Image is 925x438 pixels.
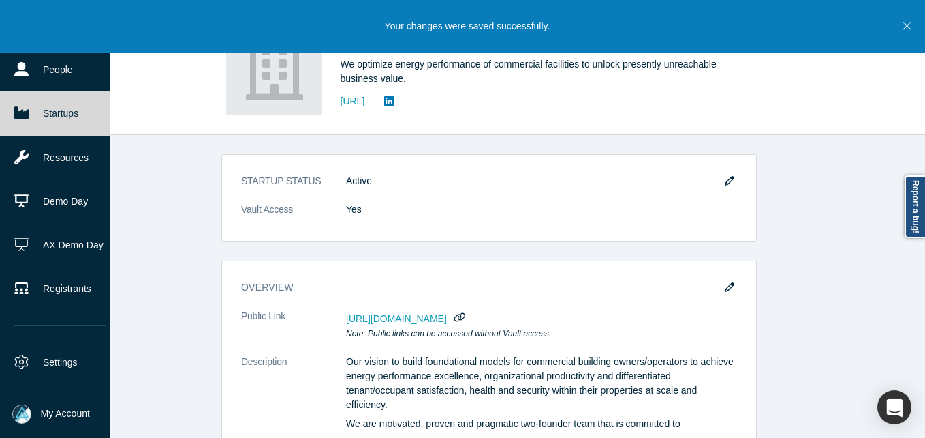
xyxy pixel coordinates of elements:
dd: Active [346,174,737,188]
dd: Yes [346,203,737,217]
span: Public Link [241,309,285,323]
p: Our vision to build foundational models for commercial building owners/operators to achieve energ... [346,355,737,412]
dt: Vault Access [241,203,346,231]
dt: STARTUP STATUS [241,174,346,203]
button: My Account [12,405,90,424]
em: Note: Public links can be accessed without Vault access. [346,329,551,338]
div: We optimize energy performance of commercial facilities to unlock presently unreachable business ... [341,57,722,86]
span: [URL][DOMAIN_NAME] [346,313,447,324]
a: [URL] [341,94,365,108]
h3: overview [241,280,718,295]
span: My Account [41,407,90,421]
a: Report a bug! [905,175,925,238]
p: Your changes were saved successfully. [385,19,550,33]
img: Candela IoT's Logo [226,20,322,115]
p: We are motivated, proven and pragmatic two-founder team that is committed to [346,417,737,431]
img: Mia Scott's Account [12,405,31,424]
